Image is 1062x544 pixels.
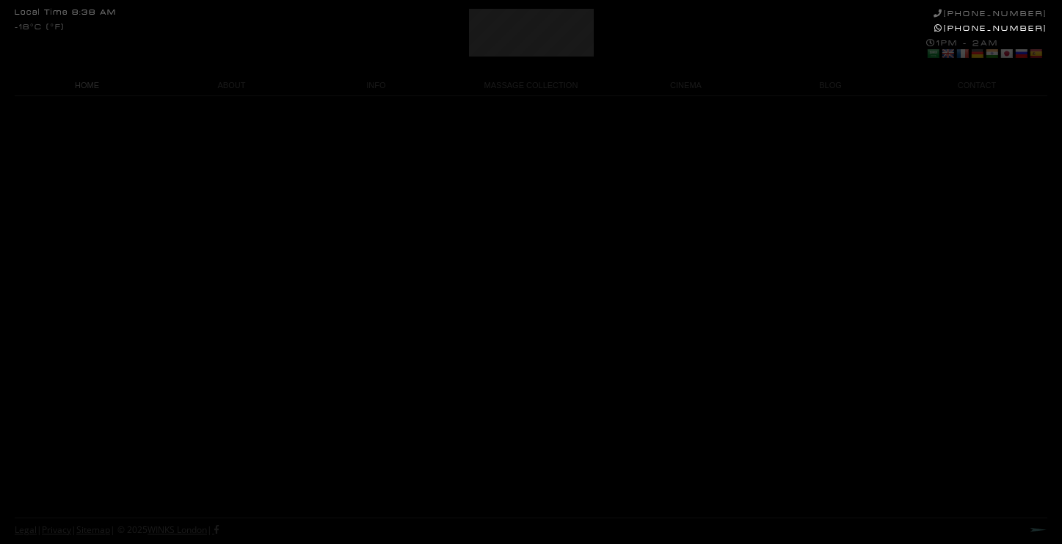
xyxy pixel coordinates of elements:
div: 1PM - 2AM [926,38,1047,62]
div: | | | © 2025 | [15,518,219,542]
a: Legal [15,523,37,536]
a: German [970,48,983,59]
a: BLOG [758,76,903,95]
a: Arabic [926,48,939,59]
a: Spanish [1029,48,1042,59]
a: HOME [15,76,159,95]
a: CINEMA [614,76,758,95]
a: Sitemap [76,523,110,536]
a: Japanese [1000,48,1013,59]
a: Hindi [985,48,998,59]
a: CONTACT [903,76,1047,95]
a: Russian [1014,48,1028,59]
div: Local Time 8:38 AM [15,9,117,17]
a: INFO [304,76,448,95]
a: [PHONE_NUMBER] [934,9,1047,18]
a: Next [1030,527,1047,532]
div: -18°C (°F) [15,23,65,32]
a: ABOUT [159,76,304,95]
a: Privacy [42,523,71,536]
a: French [956,48,969,59]
a: WINKS London [148,523,207,536]
a: [PHONE_NUMBER] [934,23,1047,33]
a: MASSAGE COLLECTION [448,76,614,95]
a: English [941,48,954,59]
